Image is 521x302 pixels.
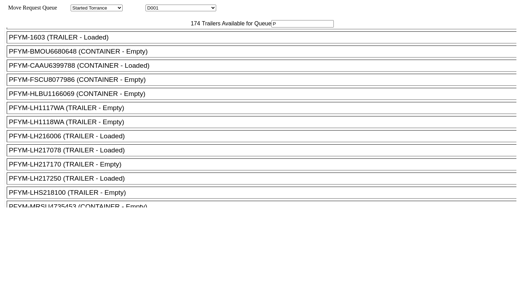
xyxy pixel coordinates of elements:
[9,132,521,140] div: PFYM-LH216006 (TRAILER - Loaded)
[200,20,272,26] span: Trailers Available for Queue
[124,5,144,11] span: Location
[9,118,521,126] div: PFYM-LH1118WA (TRAILER - Empty)
[9,161,521,168] div: PFYM-LH217170 (TRAILER - Empty)
[9,189,521,197] div: PFYM-LHS218100 (TRAILER - Empty)
[9,203,521,211] div: PFYM-MRSU4735453 (CONTAINER - Empty)
[9,146,521,154] div: PFYM-LH217078 (TRAILER - Loaded)
[9,34,521,41] div: PFYM-1603 (TRAILER - Loaded)
[9,48,521,55] div: PFYM-BMOU6680648 (CONTAINER - Empty)
[9,175,521,182] div: PFYM-LH217250 (TRAILER - Loaded)
[187,20,200,26] span: 174
[58,5,69,11] span: Area
[9,104,521,112] div: PFYM-LH1117WA (TRAILER - Empty)
[9,62,521,70] div: PFYM-CAAU6399788 (CONTAINER - Loaded)
[9,90,521,98] div: PFYM-HLBU1166069 (CONTAINER - Empty)
[5,5,57,11] span: Move Request Queue
[9,76,521,84] div: PFYM-FSCU8077986 (CONTAINER - Empty)
[271,20,334,28] input: Filter Available Trailers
